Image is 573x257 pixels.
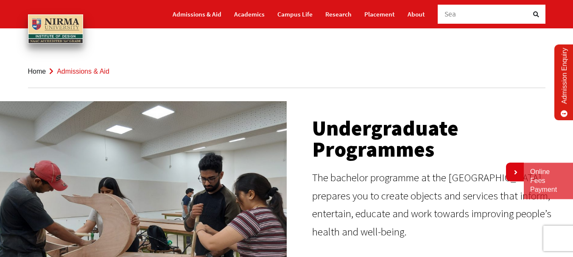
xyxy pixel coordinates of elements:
img: main_logo [28,14,83,44]
a: Academics [234,7,265,22]
span: Sea [444,9,456,19]
a: Admissions & Aid [173,7,221,22]
a: Online Fees Payment [530,168,567,194]
a: Research [325,7,352,22]
h2: Undergraduate Programmes [312,118,565,160]
p: The bachelor programme at the [GEOGRAPHIC_DATA] prepares you to create objects and services that ... [312,169,565,240]
a: Home [28,68,46,75]
a: About [408,7,425,22]
a: Placement [364,7,395,22]
a: Campus Life [277,7,313,22]
nav: breadcrumb [28,55,545,88]
span: Admissions & Aid [57,68,109,75]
